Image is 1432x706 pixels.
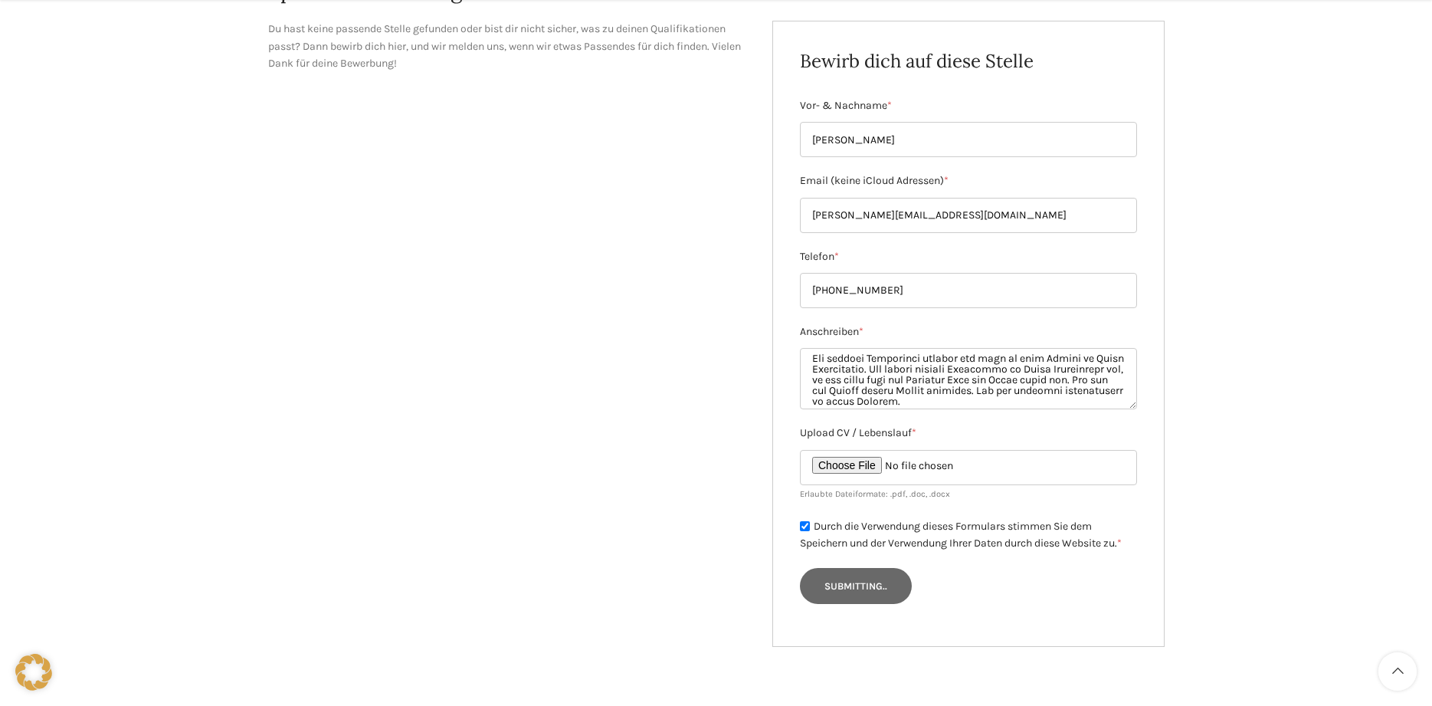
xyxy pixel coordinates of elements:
[800,425,1137,442] label: Upload CV / Lebenslauf
[800,48,1137,74] h2: Bewirb dich auf diese Stelle
[1378,652,1417,691] a: Scroll to top button
[800,172,1137,189] label: Email (keine iCloud Adressen)
[800,97,1137,114] label: Vor- & Nachname
[800,520,1122,550] label: Durch die Verwendung dieses Formulars stimmen Sie dem Speichern und der Verwendung Ihrer Daten du...
[268,21,750,72] p: Du hast keine passende Stelle gefunden oder bist dir nicht sicher, was zu deinen Qualifikationen ...
[800,323,1137,340] label: Anschreiben
[800,489,950,499] small: Erlaubte Dateiformate: .pdf, .doc, .docx
[800,568,912,605] input: Submitting..
[800,248,1137,265] label: Telefon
